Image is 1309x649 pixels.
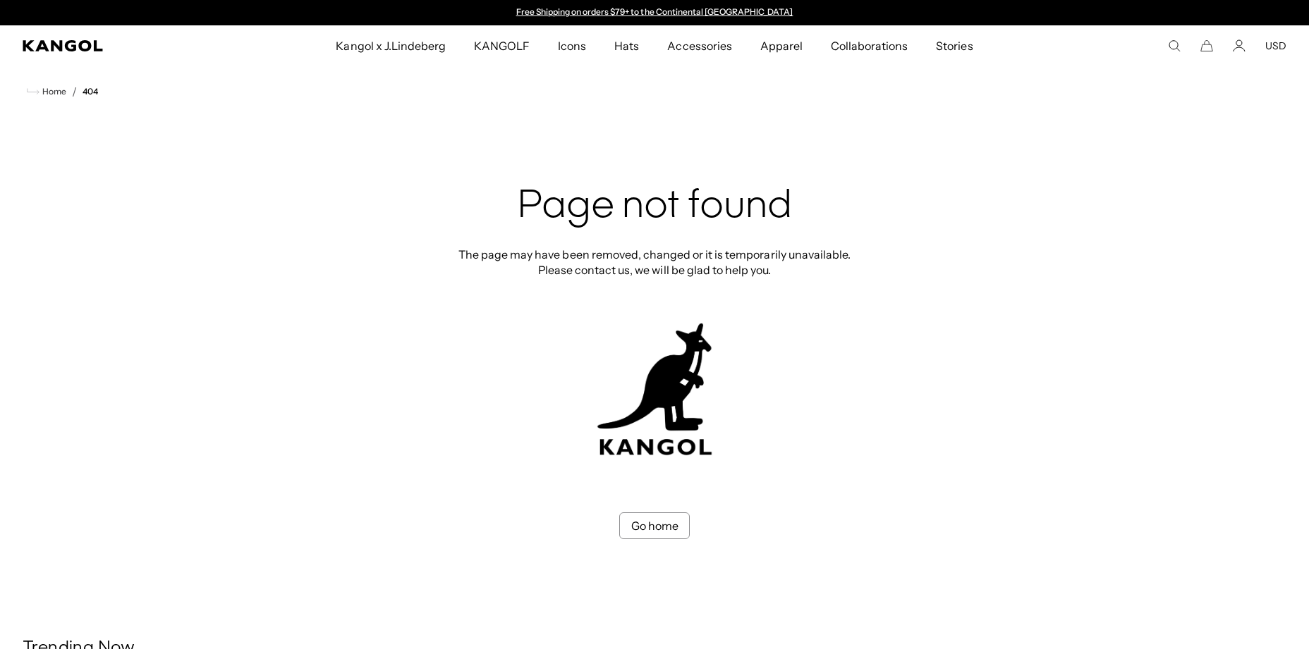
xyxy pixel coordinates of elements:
[600,25,653,66] a: Hats
[66,83,77,100] li: /
[516,6,793,17] a: Free Shipping on orders $79+ to the Continental [GEOGRAPHIC_DATA]
[1168,39,1181,52] summary: Search here
[746,25,817,66] a: Apparel
[922,25,987,66] a: Stories
[619,512,690,539] a: Go home
[336,25,446,66] span: Kangol x J.Lindeberg
[454,185,855,230] h2: Page not found
[614,25,639,66] span: Hats
[760,25,803,66] span: Apparel
[831,25,908,66] span: Collaborations
[474,25,530,66] span: KANGOLF
[460,25,544,66] a: KANGOLF
[39,87,66,97] span: Home
[817,25,922,66] a: Collaborations
[509,7,800,18] div: 1 of 2
[509,7,800,18] div: Announcement
[83,87,98,97] a: 404
[509,7,800,18] slideshow-component: Announcement bar
[558,25,586,66] span: Icons
[667,25,731,66] span: Accessories
[322,25,460,66] a: Kangol x J.Lindeberg
[1265,39,1286,52] button: USD
[595,323,714,456] img: kangol-404-logo.jpg
[1233,39,1246,52] a: Account
[23,40,222,51] a: Kangol
[454,247,855,278] p: The page may have been removed, changed or it is temporarily unavailable. Please contact us, we w...
[544,25,600,66] a: Icons
[27,85,66,98] a: Home
[653,25,745,66] a: Accessories
[1200,39,1213,52] button: Cart
[936,25,973,66] span: Stories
